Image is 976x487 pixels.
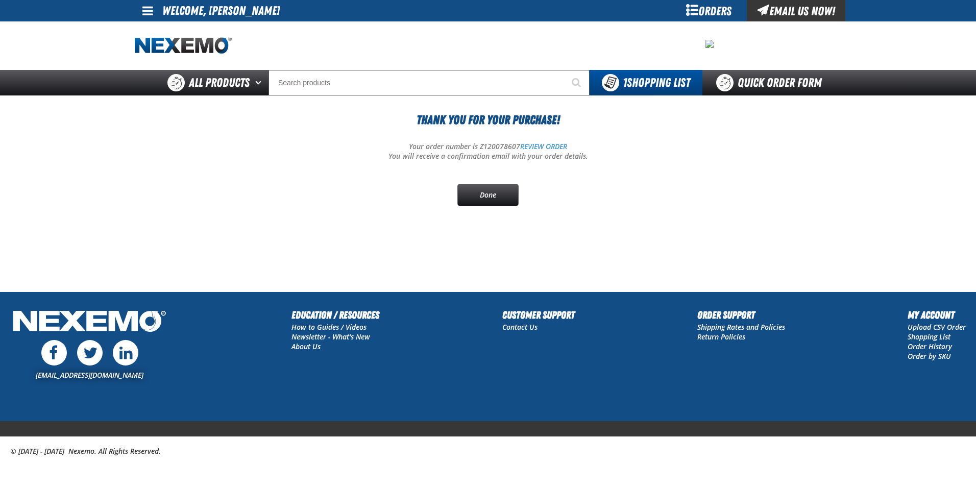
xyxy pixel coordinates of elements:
h2: My Account [908,307,966,323]
span: Shopping List [623,76,690,90]
a: Home [135,37,232,55]
h2: Customer Support [502,307,575,323]
button: Start Searching [564,70,590,95]
a: Return Policies [697,332,745,342]
h2: Education / Resources [291,307,379,323]
p: You will receive a confirmation email with your order details. [135,152,841,161]
button: Open All Products pages [252,70,269,95]
h2: Order Support [697,307,785,323]
a: Done [457,184,519,206]
a: Order by SKU [908,351,951,361]
img: Nexemo logo [135,37,232,55]
a: Shopping List [908,332,950,342]
span: All Products [189,74,250,92]
a: Order History [908,342,952,351]
img: Nexemo Logo [10,307,169,337]
a: Newsletter - What's New [291,332,370,342]
h1: Thank You For Your Purchase! [135,111,841,129]
strong: 1 [623,76,627,90]
img: 0913759d47fe0bb872ce56e1ce62d35c.jpeg [705,40,714,48]
input: Search [269,70,590,95]
a: [EMAIL_ADDRESS][DOMAIN_NAME] [36,370,143,380]
a: Quick Order Form [702,70,841,95]
a: Upload CSV Order [908,322,966,332]
a: About Us [291,342,321,351]
a: Shipping Rates and Policies [697,322,785,332]
a: How to Guides / Videos [291,322,367,332]
a: REVIEW ORDER [520,141,567,151]
p: Your order number is Z120078607 [135,142,841,152]
button: You have 1 Shopping List. Open to view details [590,70,702,95]
a: Contact Us [502,322,538,332]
